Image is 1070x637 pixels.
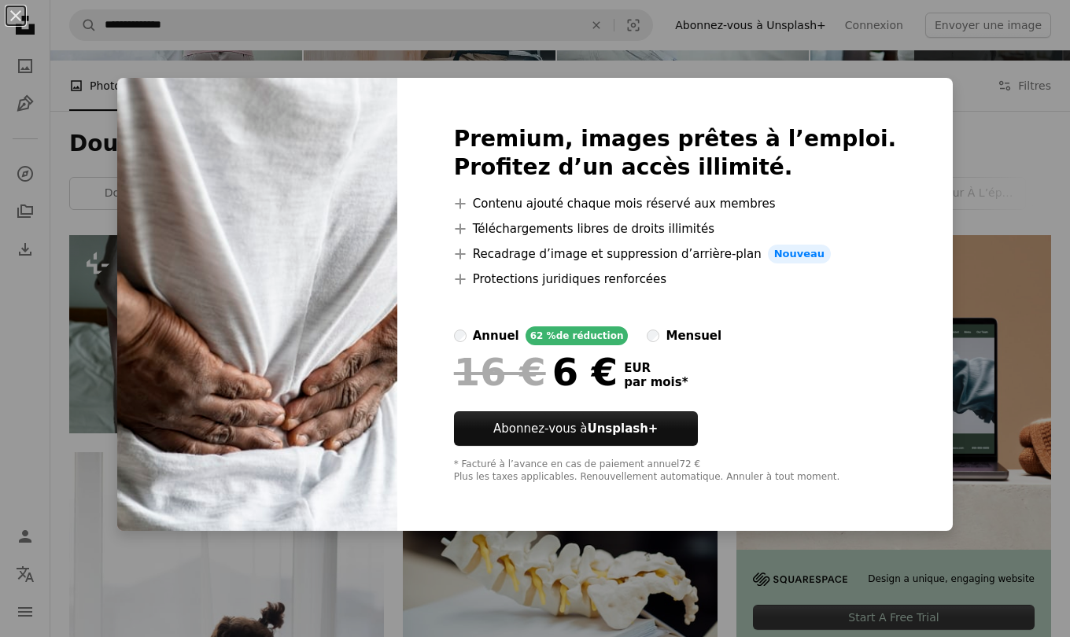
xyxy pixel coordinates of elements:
[454,352,618,392] div: 6 €
[768,245,831,263] span: Nouveau
[666,326,721,345] div: mensuel
[473,326,519,345] div: annuel
[117,78,397,531] img: premium_photo-1726812095690-996fdfec071f
[454,330,467,342] input: annuel62 %de réduction
[587,422,658,436] strong: Unsplash+
[526,326,629,345] div: 62 % de réduction
[454,194,897,213] li: Contenu ajouté chaque mois réservé aux membres
[624,361,688,375] span: EUR
[454,245,897,263] li: Recadrage d’image et suppression d’arrière-plan
[454,411,698,446] button: Abonnez-vous àUnsplash+
[624,375,688,389] span: par mois *
[647,330,659,342] input: mensuel
[454,219,897,238] li: Téléchargements libres de droits illimités
[454,458,897,484] div: * Facturé à l’avance en cas de paiement annuel 72 € Plus les taxes applicables. Renouvellement au...
[454,270,897,289] li: Protections juridiques renforcées
[454,125,897,182] h2: Premium, images prêtes à l’emploi. Profitez d’un accès illimité.
[454,352,546,392] span: 16 €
